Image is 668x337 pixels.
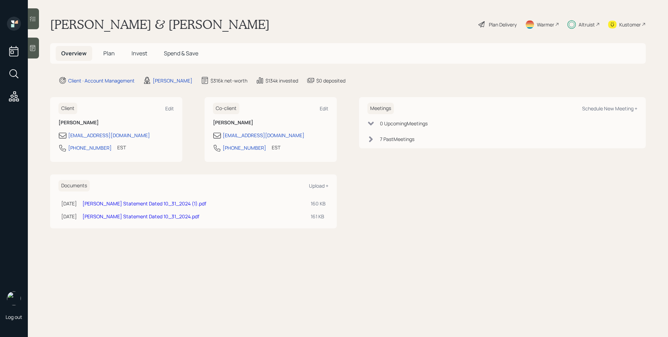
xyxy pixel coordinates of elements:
div: EST [272,144,280,151]
span: Spend & Save [164,49,198,57]
div: Schedule New Meeting + [582,105,637,112]
h6: Co-client [213,103,239,114]
div: EST [117,144,126,151]
div: Warmer [537,21,554,28]
div: Kustomer [619,21,641,28]
img: james-distasi-headshot.png [7,291,21,305]
div: [PERSON_NAME] [153,77,192,84]
div: 161 KB [311,213,326,220]
div: [EMAIL_ADDRESS][DOMAIN_NAME] [223,132,304,139]
div: Log out [6,314,22,320]
div: 160 KB [311,200,326,207]
div: Upload + [309,182,328,189]
h6: Client [58,103,77,114]
h6: [PERSON_NAME] [58,120,174,126]
div: $134k invested [265,77,298,84]
div: [EMAIL_ADDRESS][DOMAIN_NAME] [68,132,150,139]
div: [PHONE_NUMBER] [223,144,266,151]
div: Edit [320,105,328,112]
a: [PERSON_NAME] Statement Dated 10_31_2024.pdf [82,213,199,220]
div: Client · Account Management [68,77,135,84]
div: Altruist [579,21,595,28]
div: [PHONE_NUMBER] [68,144,112,151]
h6: [PERSON_NAME] [213,120,328,126]
h1: [PERSON_NAME] & [PERSON_NAME] [50,17,270,32]
div: 0 Upcoming Meeting s [380,120,428,127]
h6: Meetings [367,103,394,114]
div: Edit [165,105,174,112]
span: Plan [103,49,115,57]
div: $0 deposited [316,77,345,84]
div: Plan Delivery [489,21,517,28]
div: $316k net-worth [210,77,247,84]
h6: Documents [58,180,90,191]
div: [DATE] [61,213,77,220]
div: [DATE] [61,200,77,207]
span: Overview [61,49,87,57]
span: Invest [132,49,147,57]
a: [PERSON_NAME] Statement Dated 10_31_2024 (1).pdf [82,200,206,207]
div: 7 Past Meeting s [380,135,414,143]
